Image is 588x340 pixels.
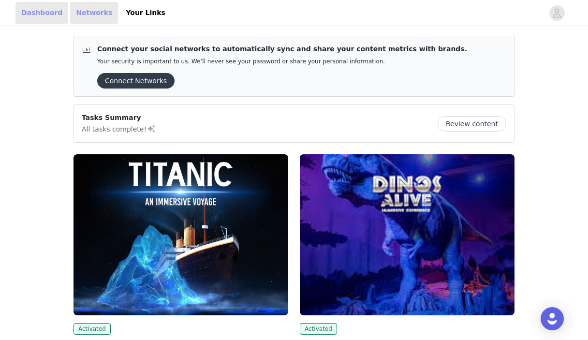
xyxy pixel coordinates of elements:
img: Fever [300,154,514,315]
img: Fever [73,154,288,315]
div: Open Intercom Messenger [541,307,564,330]
a: Your Links [120,2,171,24]
button: Connect Networks [97,73,175,89]
p: All tasks complete! [82,123,156,134]
span: Activated [300,323,337,335]
p: Your security is important to us. We’ll never see your password or share your personal information. [97,58,467,65]
span: Activated [73,323,111,335]
a: Dashboard [15,2,68,24]
a: Networks [70,2,118,24]
p: Connect your social networks to automatically sync and share your content metrics with brands. [97,44,467,54]
div: avatar [552,5,561,21]
button: Review content [438,116,506,132]
p: Tasks Summary [82,113,156,123]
